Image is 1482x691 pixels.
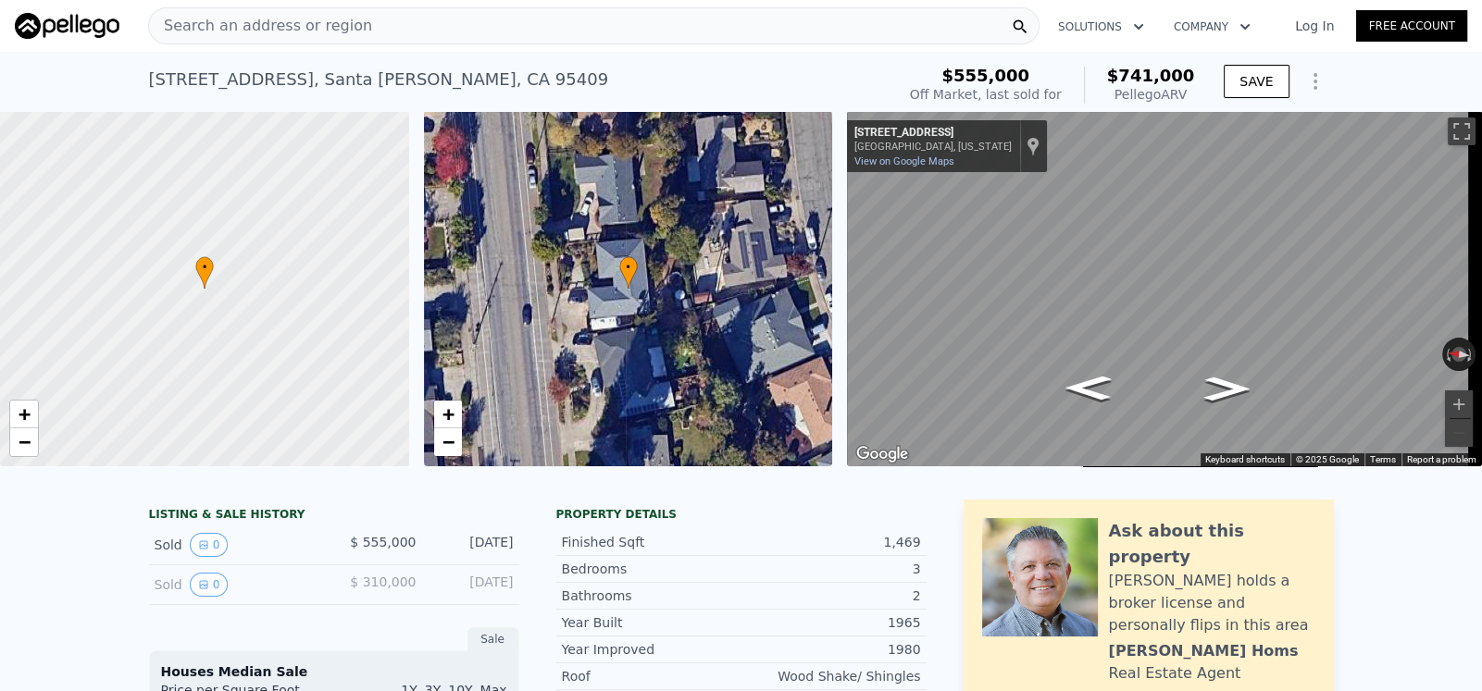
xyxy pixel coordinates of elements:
[1107,85,1195,104] div: Pellego ARV
[350,574,416,589] span: $ 310,000
[190,533,229,557] button: View historical data
[562,533,741,551] div: Finished Sqft
[149,507,519,525] div: LISTING & SALE HISTORY
[434,428,462,456] a: Zoom out
[562,640,741,659] div: Year Improved
[741,586,921,605] div: 2
[1297,63,1334,100] button: Show Options
[15,13,119,39] img: Pellego
[1224,65,1289,98] button: SAVE
[619,256,638,289] div: •
[431,533,514,557] div: [DATE]
[195,256,214,289] div: •
[852,442,913,466] a: Open this area in Google Maps (opens a new window)
[1466,338,1476,371] button: Rotate clockwise
[941,66,1029,85] span: $555,000
[854,126,1012,141] div: [STREET_ADDRESS]
[1445,419,1473,447] button: Zoom out
[149,15,372,37] span: Search an address or region
[556,507,927,522] div: Property details
[1109,518,1315,570] div: Ask about this property
[1296,454,1359,464] span: © 2025 Google
[149,67,609,93] div: [STREET_ADDRESS] , Santa [PERSON_NAME] , CA 95409
[1442,338,1452,371] button: Rotate counterclockwise
[854,155,954,167] a: View on Google Maps
[852,442,913,466] img: Google
[562,667,741,685] div: Roof
[1370,454,1396,464] a: Terms
[562,586,741,605] div: Bathrooms
[155,533,319,557] div: Sold
[1159,10,1265,43] button: Company
[467,627,519,651] div: Sale
[847,111,1482,466] div: Street View
[1045,370,1131,406] path: Go North, Calistoga Rd
[1445,390,1473,418] button: Zoom in
[562,613,741,632] div: Year Built
[10,428,38,456] a: Zoom out
[1027,136,1040,156] a: Show location on map
[431,573,514,597] div: [DATE]
[1441,345,1476,363] button: Reset the view
[741,667,921,685] div: Wood Shake/ Shingles
[1043,10,1159,43] button: Solutions
[434,401,462,428] a: Zoom in
[10,401,38,428] a: Zoom in
[19,402,31,426] span: +
[1109,662,1241,685] div: Real Estate Agent
[1356,10,1467,42] a: Free Account
[442,402,454,426] span: +
[1107,66,1195,85] span: $741,000
[741,613,921,632] div: 1965
[562,560,741,578] div: Bedrooms
[741,640,921,659] div: 1980
[847,111,1482,466] div: Map
[155,573,319,597] div: Sold
[161,662,507,681] div: Houses Median Sale
[1109,570,1315,636] div: [PERSON_NAME] holds a broker license and personally flips in this area
[854,141,1012,153] div: [GEOGRAPHIC_DATA], [US_STATE]
[1273,17,1356,35] a: Log In
[19,430,31,453] span: −
[1184,371,1270,407] path: Go South, Calistoga Rd
[195,259,214,276] span: •
[741,533,921,551] div: 1,469
[442,430,454,453] span: −
[1448,117,1476,145] button: Toggle fullscreen view
[741,560,921,578] div: 3
[1407,454,1476,464] a: Report a problem
[1205,453,1285,466] button: Keyboard shortcuts
[910,85,1062,104] div: Off Market, last sold for
[619,259,638,276] span: •
[190,573,229,597] button: View historical data
[1109,640,1299,662] div: [PERSON_NAME] Homs
[350,535,416,549] span: $ 555,000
